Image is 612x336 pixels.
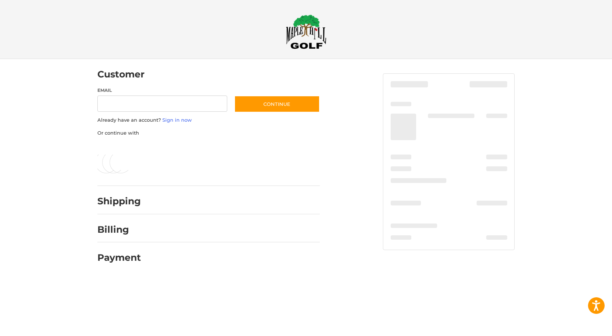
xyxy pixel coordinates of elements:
[97,87,227,94] label: Email
[97,224,141,235] h2: Billing
[286,14,326,49] img: Maple Hill Golf
[162,117,192,123] a: Sign in now
[97,69,145,80] h2: Customer
[97,117,320,124] p: Already have an account?
[97,129,320,137] p: Or continue with
[97,195,141,207] h2: Shipping
[234,96,320,112] button: Continue
[97,252,141,263] h2: Payment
